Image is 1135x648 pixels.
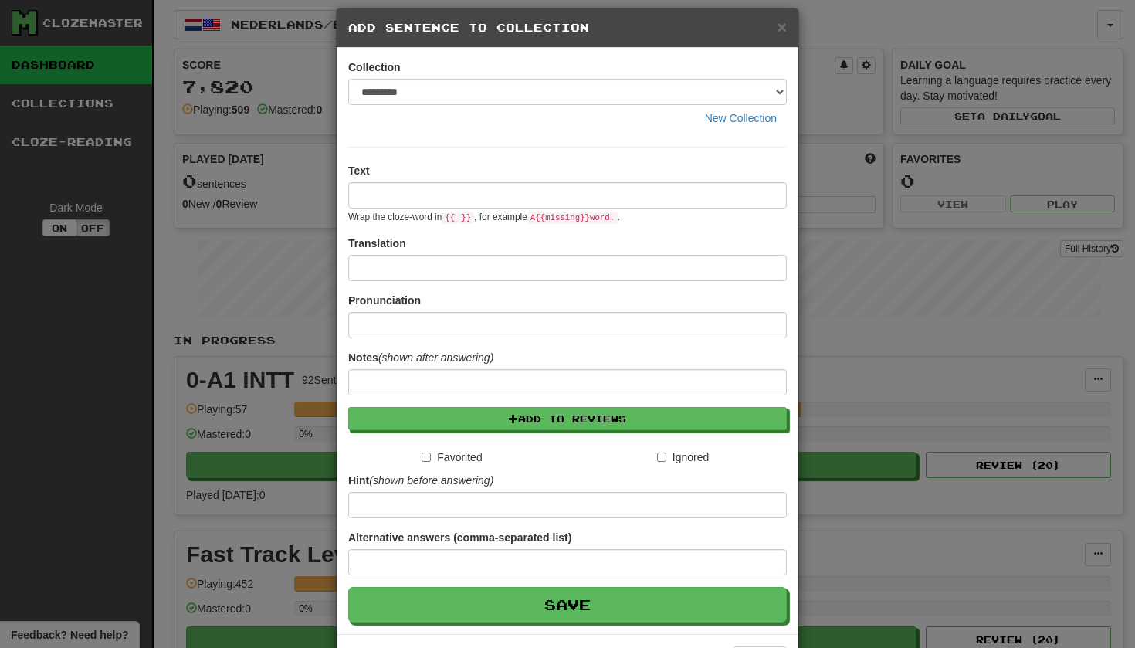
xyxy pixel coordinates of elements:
[348,59,401,75] label: Collection
[348,530,571,545] label: Alternative answers (comma-separated list)
[348,212,620,222] small: Wrap the cloze-word in , for example .
[348,407,787,430] button: Add to Reviews
[348,20,787,36] h5: Add Sentence to Collection
[348,163,370,178] label: Text
[657,453,666,462] input: Ignored
[348,587,787,623] button: Save
[422,450,482,465] label: Favorited
[348,350,493,365] label: Notes
[657,450,709,465] label: Ignored
[458,212,474,224] code: }}
[369,474,493,487] em: (shown before answering)
[348,293,421,308] label: Pronunciation
[778,18,787,36] span: ×
[422,453,431,462] input: Favorited
[348,236,406,251] label: Translation
[348,473,493,488] label: Hint
[778,19,787,35] button: Close
[695,105,787,131] button: New Collection
[527,212,618,224] code: A {{ missing }} word.
[378,351,493,364] em: (shown after answering)
[442,212,458,224] code: {{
